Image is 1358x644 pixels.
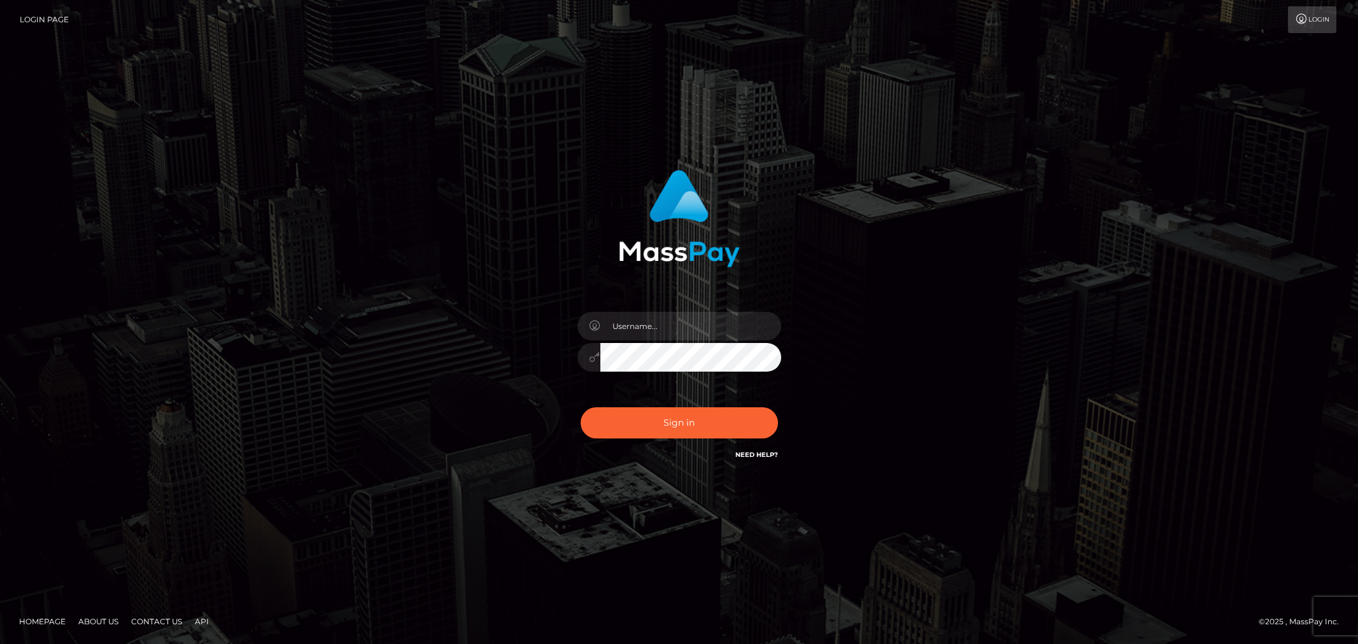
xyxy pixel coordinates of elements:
img: MassPay Login [619,170,740,267]
button: Sign in [581,407,778,438]
a: Login [1288,6,1336,33]
input: Username... [600,312,781,340]
a: About Us [73,612,124,631]
a: Need Help? [735,451,778,459]
a: API [190,612,214,631]
a: Login Page [20,6,69,33]
a: Contact Us [126,612,187,631]
a: Homepage [14,612,71,631]
div: © 2025 , MassPay Inc. [1259,615,1348,629]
